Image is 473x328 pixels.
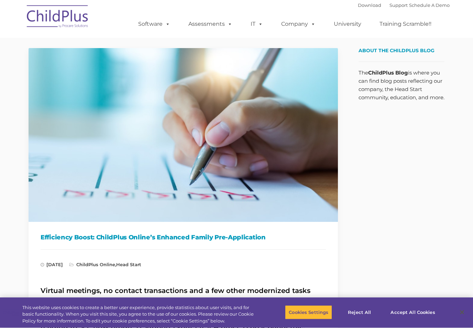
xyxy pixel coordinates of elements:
[368,69,408,76] strong: ChildPlus Blog
[338,305,381,319] button: Reject All
[41,232,326,242] h1: Efficiency Boost: ChildPlus Online’s Enhanced Family Pre-Application
[358,2,450,8] font: |
[116,262,141,267] a: Head Start
[359,47,434,54] span: About the ChildPlus Blog
[327,17,368,31] a: University
[41,262,63,267] span: [DATE]
[454,305,470,320] button: Close
[409,2,450,8] a: Schedule A Demo
[285,305,332,319] button: Cookies Settings
[373,17,438,31] a: Training Scramble!!
[244,17,270,31] a: IT
[23,0,92,35] img: ChildPlus by Procare Solutions
[387,305,439,319] button: Accept All Cookies
[131,17,177,31] a: Software
[181,17,239,31] a: Assessments
[274,17,322,31] a: Company
[358,2,381,8] a: Download
[76,262,115,267] a: ChildPlus Online
[29,48,338,222] img: Efficiency Boost: ChildPlus Online's Enhanced Family Pre-Application Process - Streamlining Appli...
[22,304,260,325] div: This website uses cookies to create a better user experience, provide statistics about user visit...
[69,262,141,267] span: ,
[389,2,408,8] a: Support
[359,69,444,102] p: The is where you can find blog posts reflecting our company, the Head Start community, education,...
